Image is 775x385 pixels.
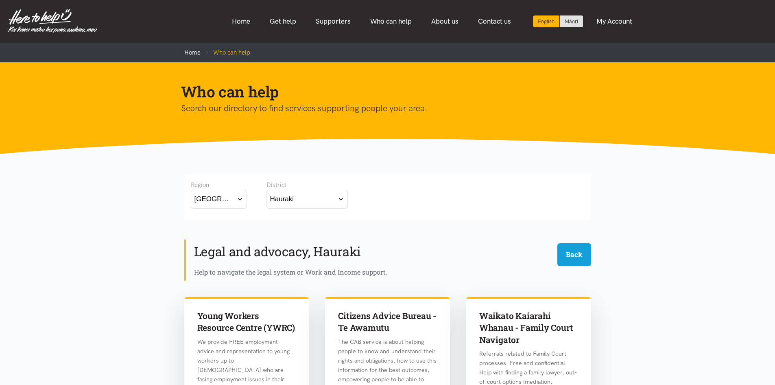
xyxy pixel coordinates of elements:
div: Language toggle [533,15,583,27]
a: Contact us [468,13,521,30]
div: Help to navigate the legal system or Work and Income support. [194,267,591,277]
button: [GEOGRAPHIC_DATA] [191,190,247,208]
a: Who can help [360,13,421,30]
h1: Who can help [181,82,581,101]
a: Switch to Te Reo Māori [560,15,583,27]
div: District [266,180,348,190]
div: Region [191,180,247,190]
a: Home [184,49,201,56]
button: Hauraki [266,190,348,208]
h3: Citizens Advice Bureau - Te Awamutu [338,310,437,334]
h2: Legal and advocacy, Hauraki [194,243,361,260]
a: Supporters [306,13,360,30]
li: Who can help [201,48,250,57]
h3: Young Workers Resource Centre (YWRC) [197,310,296,334]
div: Hauraki [270,194,294,205]
button: Back [557,243,591,266]
div: Current language [533,15,560,27]
img: Home [8,9,97,33]
a: Home [222,13,260,30]
a: About us [421,13,468,30]
div: [GEOGRAPHIC_DATA] [194,194,234,205]
a: My Account [587,13,642,30]
a: Get help [260,13,306,30]
h3: Waikato Kaiarahi Whanau - Family Court Navigator [479,310,578,346]
p: Search our directory to find services supporting people your area. [181,101,581,115]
